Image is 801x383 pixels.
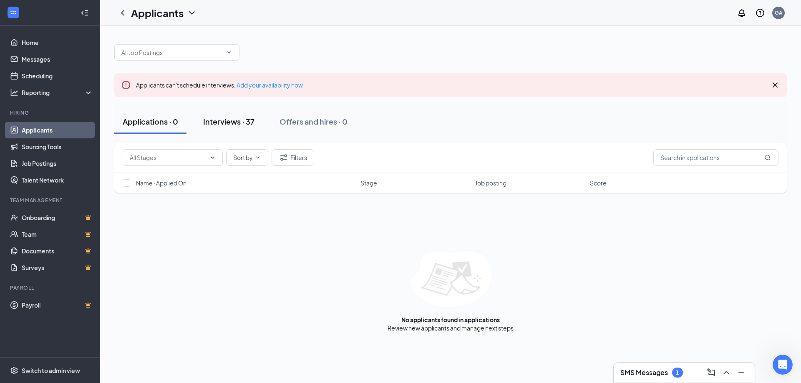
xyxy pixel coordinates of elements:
[121,48,222,57] input: All Job Postings
[653,149,778,166] input: Search in applications
[721,368,731,378] svg: ChevronUp
[360,179,377,187] span: Stage
[272,149,314,166] button: Filter Filters
[475,179,506,187] span: Job posting
[123,116,178,127] div: Applications · 0
[705,366,718,379] button: ComposeMessage
[720,366,733,379] button: ChevronUp
[22,366,80,375] div: Switch to admin view
[10,284,91,291] div: Payroll
[254,154,261,161] svg: ChevronDown
[770,80,780,90] svg: Cross
[121,80,131,90] svg: Error
[736,368,746,378] svg: Minimize
[209,154,216,161] svg: ChevronDown
[10,109,91,116] div: Hiring
[22,209,93,226] a: OnboardingCrown
[203,116,254,127] div: Interviews · 37
[118,8,128,18] svg: ChevronLeft
[22,34,93,51] a: Home
[676,369,679,376] div: 1
[22,226,93,243] a: TeamCrown
[233,155,253,160] span: Sort by
[706,368,716,378] svg: ComposeMessage
[401,315,500,324] div: No applicants found in applications
[10,366,18,375] svg: Settings
[280,116,348,127] div: Offers and hires · 0
[764,154,771,161] svg: MagnifyingGlass
[22,68,93,84] a: Scheduling
[131,6,184,20] h1: Applicants
[620,368,668,377] h3: SMS Messages
[590,179,607,187] span: Score
[22,155,93,172] a: Job Postings
[22,297,93,313] a: PayrollCrown
[410,251,491,307] img: empty-state
[279,153,289,163] svg: Filter
[388,324,514,332] div: Review new applicants and manage next steps
[81,9,89,17] svg: Collapse
[22,88,93,97] div: Reporting
[22,243,93,259] a: DocumentsCrown
[187,8,197,18] svg: ChevronDown
[773,355,793,375] iframe: Intercom live chat
[130,153,206,162] input: All Stages
[136,81,303,89] span: Applicants can't schedule interviews.
[735,366,748,379] button: Minimize
[737,8,747,18] svg: Notifications
[755,8,765,18] svg: QuestionInfo
[226,149,268,166] button: Sort byChevronDown
[10,88,18,97] svg: Analysis
[22,122,93,138] a: Applicants
[226,49,232,56] svg: ChevronDown
[22,172,93,188] a: Talent Network
[136,179,186,187] span: Name · Applied On
[22,51,93,68] a: Messages
[237,81,303,89] a: Add your availability now
[10,197,91,204] div: Team Management
[22,259,93,276] a: SurveysCrown
[22,138,93,155] a: Sourcing Tools
[9,8,18,17] svg: WorkstreamLogo
[775,9,782,16] div: GA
